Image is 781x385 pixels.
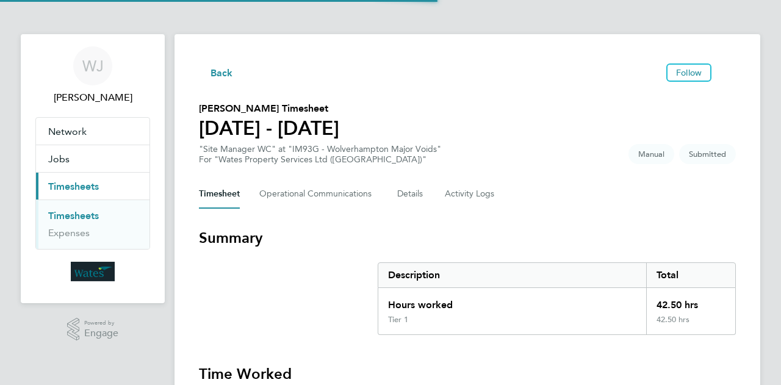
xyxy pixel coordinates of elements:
div: "Site Manager WC" at "IM93G - Wolverhampton Major Voids" [199,144,441,165]
div: Total [646,263,735,287]
div: 42.50 hrs [646,315,735,334]
button: Follow [666,63,711,82]
button: Network [36,118,149,145]
button: Timesheet [199,179,240,209]
button: Timesheets Menu [716,70,736,76]
div: Tier 1 [388,315,408,325]
div: Hours worked [378,288,646,315]
nav: Main navigation [21,34,165,303]
a: Go to home page [35,262,150,281]
span: Wayne Jones [35,90,150,105]
span: Timesheets [48,181,99,192]
span: Network [48,126,87,137]
span: Jobs [48,153,70,165]
div: Timesheets [36,200,149,249]
button: Timesheets [36,173,149,200]
button: Activity Logs [445,179,496,209]
span: This timesheet was manually created. [628,144,674,164]
span: Engage [84,328,118,339]
span: This timesheet is Submitted. [679,144,736,164]
a: Timesheets [48,210,99,221]
span: Powered by [84,318,118,328]
img: wates-logo-retina.png [71,262,115,281]
a: WJ[PERSON_NAME] [35,46,150,105]
div: Summary [378,262,736,335]
div: For "Wates Property Services Ltd ([GEOGRAPHIC_DATA])" [199,154,441,165]
button: Jobs [36,145,149,172]
h1: [DATE] - [DATE] [199,116,339,140]
span: WJ [82,58,104,74]
h3: Time Worked [199,364,736,384]
a: Expenses [48,227,90,239]
span: Back [211,66,233,81]
button: Operational Communications [259,179,378,209]
h3: Summary [199,228,736,248]
div: 42.50 hrs [646,288,735,315]
button: Details [397,179,425,209]
div: Description [378,263,646,287]
span: Follow [676,67,702,78]
h2: [PERSON_NAME] Timesheet [199,101,339,116]
button: Back [199,65,233,80]
a: Powered byEngage [67,318,119,341]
